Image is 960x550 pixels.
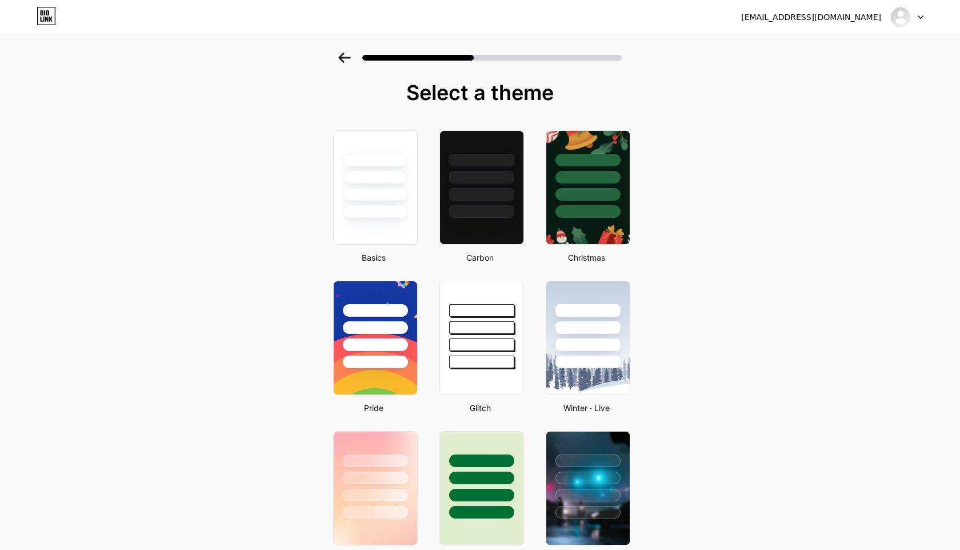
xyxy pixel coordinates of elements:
[329,81,631,104] div: Select a theme
[330,402,418,414] div: Pride
[542,252,630,264] div: Christmas
[436,252,524,264] div: Carbon
[542,402,630,414] div: Winter · Live
[330,252,418,264] div: Basics
[890,6,911,28] img: t2tw5d85
[436,402,524,414] div: Glitch
[741,11,881,23] div: [EMAIL_ADDRESS][DOMAIN_NAME]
